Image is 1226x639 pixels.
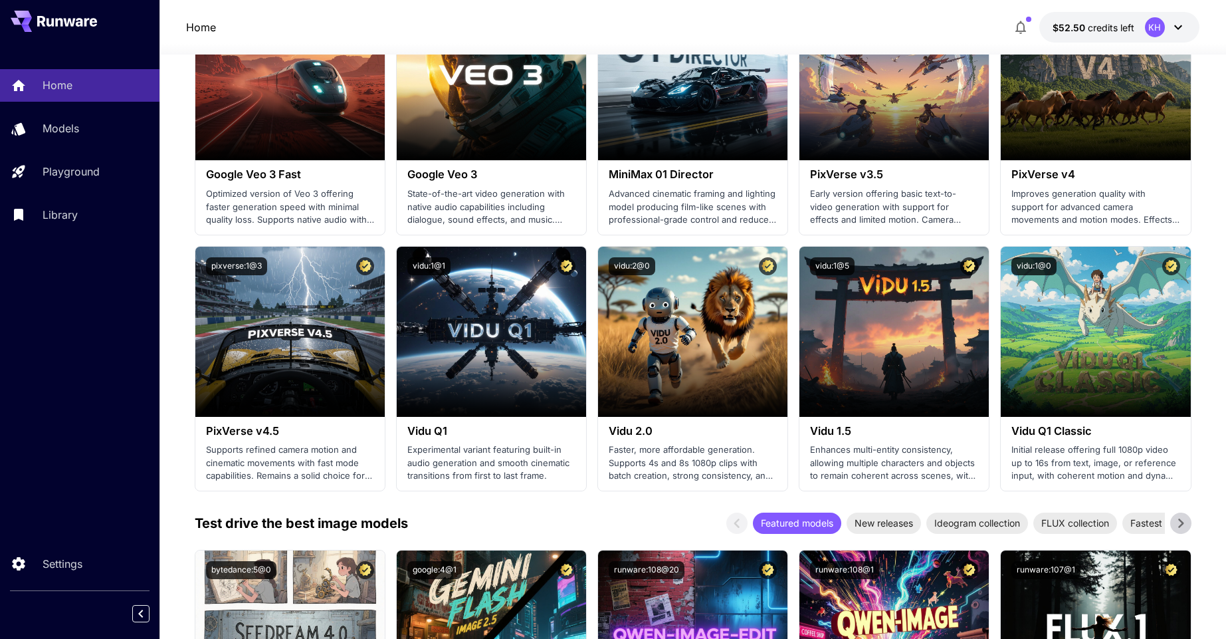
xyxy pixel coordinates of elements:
[407,561,462,579] button: google:4@1
[195,513,408,533] p: Test drive the best image models
[810,168,978,181] h3: PixVerse v3.5
[1145,17,1165,37] div: KH
[43,120,79,136] p: Models
[810,561,879,579] button: runware:108@1
[609,425,777,438] h3: Vidu 2.0
[810,257,855,275] button: vidu:1@5
[356,257,374,275] button: Certified Model – Vetted for best performance and includes a commercial license.
[609,444,777,483] p: Faster, more affordable generation. Supports 4s and 8s 1080p clips with batch creation, strong co...
[609,188,777,227] p: Advanced cinematic framing and lighting model producing film-like scenes with professional-grade ...
[753,513,841,534] div: Featured models
[407,425,575,438] h3: Vidu Q1
[759,561,777,579] button: Certified Model – Vetted for best performance and includes a commercial license.
[1053,21,1134,35] div: $52.50068
[397,247,586,417] img: alt
[558,257,575,275] button: Certified Model – Vetted for best performance and includes a commercial license.
[799,247,989,417] img: alt
[356,561,374,579] button: Certified Model – Vetted for best performance and includes a commercial license.
[195,247,385,417] img: alt
[43,207,78,223] p: Library
[847,513,921,534] div: New releases
[759,257,777,275] button: Certified Model – Vetted for best performance and includes a commercial license.
[206,444,374,483] p: Supports refined camera motion and cinematic movements with fast mode capabilities. Remains a sol...
[43,164,100,180] p: Playground
[43,77,72,93] p: Home
[928,104,1226,639] iframe: To enrich screen reader interactions, please activate Accessibility in Grammarly extension settings
[407,188,575,227] p: State-of-the-art video generation with native audio capabilities including dialogue, sound effect...
[407,257,451,275] button: vidu:1@1
[847,516,921,530] span: New releases
[609,561,684,579] button: runware:108@20
[609,257,655,275] button: vidu:2@0
[810,188,978,227] p: Early version offering basic text-to-video generation with support for effects and limited motion...
[753,516,841,530] span: Featured models
[186,19,216,35] nav: breadcrumb
[928,104,1226,639] div: Chat Widget
[810,444,978,483] p: Enhances multi-entity consistency, allowing multiple characters and objects to remain coherent ac...
[43,556,82,572] p: Settings
[206,425,374,438] h3: PixVerse v4.5
[1053,22,1088,33] span: $52.50
[132,605,150,622] button: Collapse sidebar
[609,168,777,181] h3: MiniMax 01 Director
[558,561,575,579] button: Certified Model – Vetted for best performance and includes a commercial license.
[407,168,575,181] h3: Google Veo 3
[810,425,978,438] h3: Vidu 1.5
[926,516,1028,530] span: Ideogram collection
[206,168,374,181] h3: Google Veo 3 Fast
[407,444,575,483] p: Experimental variant featuring built-in audio generation and smooth cinematic transitions from fi...
[206,257,267,275] button: pixverse:1@3
[142,602,159,626] div: Collapse sidebar
[926,513,1028,534] div: Ideogram collection
[206,561,276,579] button: bytedance:5@0
[186,19,216,35] a: Home
[206,188,374,227] p: Optimized version of Veo 3 offering faster generation speed with minimal quality loss. Supports n...
[1088,22,1134,33] span: credits left
[1039,12,1199,43] button: $52.50068KH
[598,247,787,417] img: alt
